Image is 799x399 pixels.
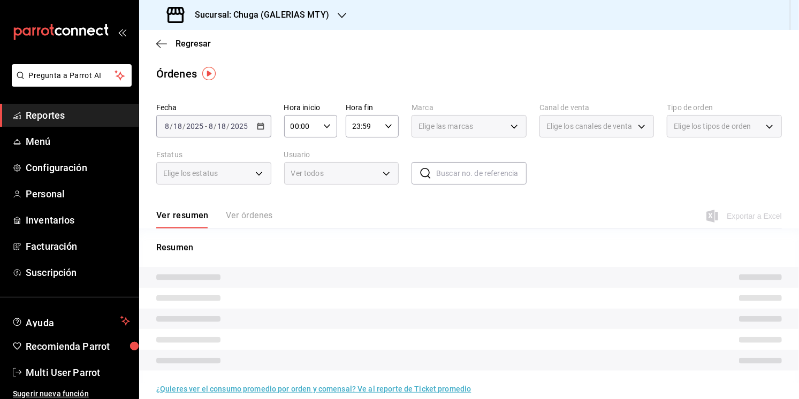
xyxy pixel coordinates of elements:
span: Elige los canales de venta [546,121,632,132]
span: / [227,122,230,131]
input: -- [173,122,182,131]
img: Tooltip marker [202,67,216,80]
span: Personal [26,187,130,201]
span: Reportes [26,108,130,122]
span: / [170,122,173,131]
span: Elige las marcas [418,121,473,132]
h3: Sucursal: Chuga (GALERIAS MTY) [186,9,329,21]
label: Hora inicio [284,104,337,112]
span: Menú [26,134,130,149]
span: Elige los estatus [163,168,218,179]
span: Suscripción [26,265,130,280]
a: ¿Quieres ver el consumo promedio por orden y comensal? Ve al reporte de Ticket promedio [156,385,471,393]
label: Usuario [284,151,399,159]
a: Pregunta a Parrot AI [7,78,132,89]
input: Buscar no. de referencia [436,163,527,184]
button: Regresar [156,39,211,49]
span: Regresar [176,39,211,49]
span: Pregunta a Parrot AI [29,70,115,81]
span: - [205,122,207,131]
span: Ayuda [26,314,116,327]
label: Tipo de orden [667,104,782,112]
input: ---- [186,122,204,131]
input: ---- [230,122,248,131]
input: -- [217,122,227,131]
span: / [214,122,217,131]
p: Resumen [156,241,782,254]
label: Fecha [156,104,271,112]
span: Recomienda Parrot [26,339,130,354]
input: -- [208,122,214,131]
div: navigation tabs [156,210,273,228]
span: / [182,122,186,131]
label: Marca [412,104,527,112]
span: Configuración [26,160,130,175]
label: Canal de venta [539,104,655,112]
span: Ver todos [291,168,379,179]
button: Pregunta a Parrot AI [12,64,132,87]
span: Elige los tipos de orden [674,121,751,132]
span: Multi User Parrot [26,365,130,380]
label: Estatus [156,151,271,159]
span: Inventarios [26,213,130,227]
button: open_drawer_menu [118,28,126,36]
div: Órdenes [156,66,197,82]
input: -- [164,122,170,131]
label: Hora fin [346,104,399,112]
span: Facturación [26,239,130,254]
